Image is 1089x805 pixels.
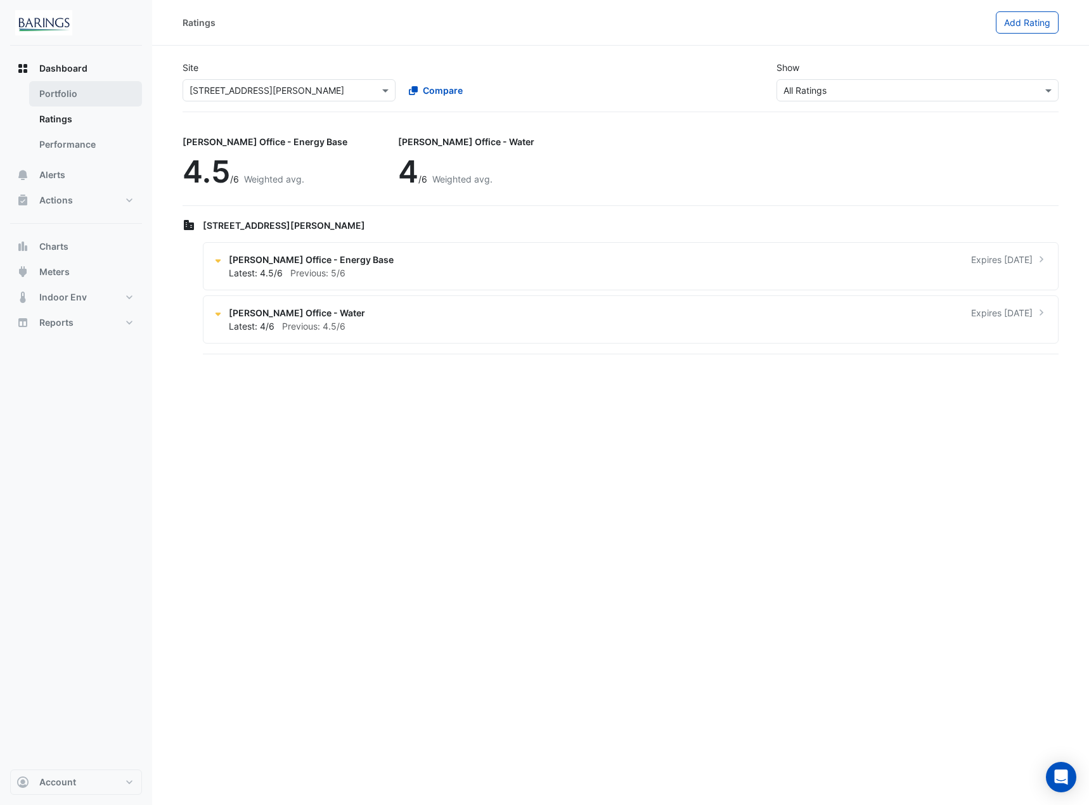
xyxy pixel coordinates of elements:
label: Show [776,61,799,74]
button: Indoor Env [10,285,142,310]
span: Expires [DATE] [971,306,1033,319]
span: /6 [418,174,427,184]
button: Compare [401,79,471,101]
span: [PERSON_NAME] Office - Energy Base [229,253,394,266]
app-icon: Actions [16,194,29,207]
button: Account [10,770,142,795]
span: Alerts [39,169,65,181]
span: Dashboard [39,62,87,75]
app-icon: Meters [16,266,29,278]
span: Indoor Env [39,291,87,304]
span: Weighted avg. [432,174,493,184]
a: Ratings [29,106,142,132]
span: Latest: 4.5/6 [229,267,283,278]
button: Reports [10,310,142,335]
button: Dashboard [10,56,142,81]
span: 4 [398,153,418,190]
button: Add Rating [996,11,1059,34]
div: Ratings [183,16,216,29]
button: Charts [10,234,142,259]
span: Previous: 5/6 [290,267,345,278]
span: /6 [230,174,239,184]
a: Performance [29,132,142,157]
app-icon: Alerts [16,169,29,181]
div: [PERSON_NAME] Office - Water [398,135,534,148]
span: Previous: 4.5/6 [282,321,345,332]
span: Meters [39,266,70,278]
app-icon: Dashboard [16,62,29,75]
div: Dashboard [10,81,142,162]
div: Open Intercom Messenger [1046,762,1076,792]
app-icon: Charts [16,240,29,253]
app-icon: Reports [16,316,29,329]
button: Alerts [10,162,142,188]
span: Reports [39,316,74,329]
app-icon: Indoor Env [16,291,29,304]
button: Meters [10,259,142,285]
span: Expires [DATE] [971,253,1033,266]
img: Company Logo [15,10,72,35]
span: Account [39,776,76,789]
button: Actions [10,188,142,213]
div: [PERSON_NAME] Office - Energy Base [183,135,347,148]
span: Charts [39,240,68,253]
span: Latest: 4/6 [229,321,274,332]
span: Compare [423,84,463,97]
span: Actions [39,194,73,207]
span: Weighted avg. [244,174,304,184]
label: Site [183,61,198,74]
span: [PERSON_NAME] Office - Water [229,306,365,319]
span: [STREET_ADDRESS][PERSON_NAME] [203,220,365,231]
a: Portfolio [29,81,142,106]
span: Add Rating [1004,17,1050,28]
span: 4.5 [183,153,230,190]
